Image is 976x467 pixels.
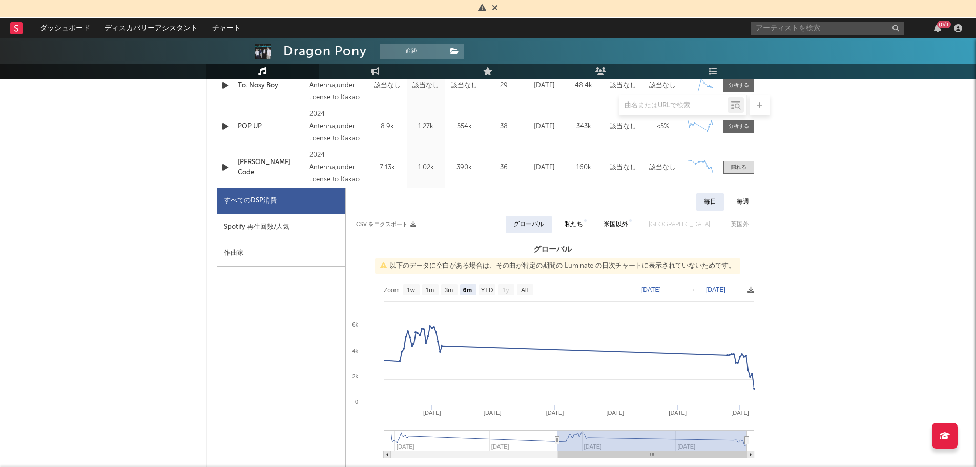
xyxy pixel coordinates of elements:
div: 554k [448,121,481,132]
div: {0/+ [937,21,951,28]
div: 該当なし [646,80,680,91]
text: 3m [444,287,453,294]
div: 2024 Antenna,under license to Kakao Entertainment [309,108,365,145]
div: Dragon Pony [283,44,367,59]
text: 2k [352,373,358,379]
div: 160k [567,163,601,173]
div: グローバル [513,218,544,231]
div: 毎日 [696,193,724,211]
text: [DATE] [731,410,749,416]
h3: グローバル [346,243,759,256]
div: 2024 Antenna,under license to Kakao Entertainment [309,149,365,186]
text: [DATE] [483,410,501,416]
button: CSV をエクスポート [356,221,416,228]
text: 6m [463,287,471,294]
text: All [521,287,527,294]
a: ダッシュボード [33,18,97,38]
text: [DATE] [423,410,441,416]
text: [DATE] [546,410,564,416]
input: アーティストを検索 [751,22,904,35]
div: 38 [486,121,522,132]
text: 6k [352,321,358,328]
text: 1w [407,287,415,294]
text: [DATE] [606,410,624,416]
text: 1y [502,287,509,294]
text: → [689,286,695,293]
div: 343k [567,121,601,132]
div: 1.02k [409,163,443,173]
div: 該当なし [448,80,481,91]
div: 36 [486,163,522,173]
div: 米国以外 [604,218,628,231]
div: 48.4k [567,80,601,91]
text: 1m [425,287,434,294]
div: すべてのDSP消費 [224,195,277,207]
div: 1.27k [409,121,443,132]
div: 該当なし [606,163,640,173]
a: ディスカバリーアシスタント [97,18,205,38]
div: 作曲家 [217,240,345,267]
text: [DATE] [669,410,687,416]
text: Zoom [384,287,400,294]
div: 該当なし [409,80,443,91]
div: 該当なし [371,80,404,91]
text: YTD [481,287,493,294]
span: 却下する [492,5,498,13]
div: [DATE] [527,163,562,173]
div: 7.13k [371,163,404,173]
text: [DATE] [641,286,661,293]
a: チャート [205,18,248,38]
div: 私たち [565,218,583,231]
div: 毎週 [729,193,757,211]
div: 該当なし [606,121,640,132]
text: 0 [355,399,358,405]
div: 該当なし [646,163,680,173]
a: POP UP [238,121,305,132]
input: 曲名またはURLで検索 [619,101,728,110]
div: 以下のデータに空白がある場合は、その曲が特定の期間の Luminate の日次チャートに表示されていないためです。 [375,258,740,274]
div: 29 [486,80,522,91]
text: 4k [352,348,358,354]
div: 該当なし [606,80,640,91]
text: [DATE] [706,286,725,293]
div: 2025 Antenna,under license to Kakao Entertainment [309,67,365,104]
a: To. Nosy Boy [238,80,305,91]
div: [DATE] [527,121,562,132]
a: [PERSON_NAME] Code [238,157,305,177]
div: <5% [646,121,680,132]
div: すべてのDSP消費 [217,188,345,214]
button: {0/+ [934,24,941,32]
div: 8.9k [371,121,404,132]
button: 追跡 [380,44,444,59]
div: Spotify 再生回数/人気 [217,214,345,240]
div: 390k [448,163,481,173]
div: [DATE] [527,80,562,91]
